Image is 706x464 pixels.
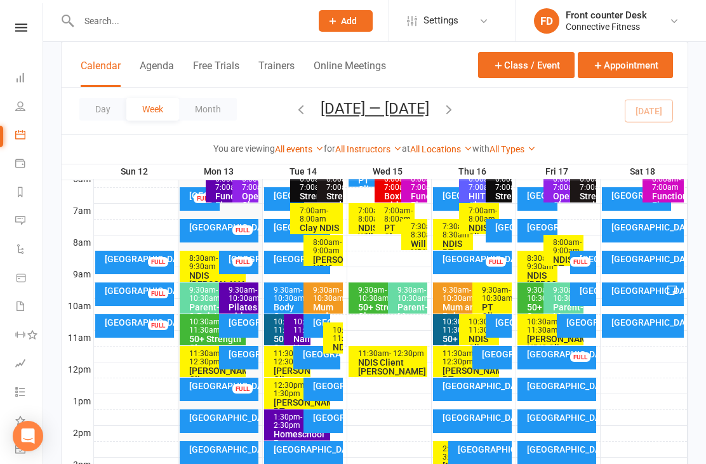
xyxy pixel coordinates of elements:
[258,60,295,87] button: Trainers
[611,191,669,200] div: [GEOGRAPHIC_DATA]
[469,317,502,335] span: - 11:30am
[15,150,44,179] a: Payments
[273,398,328,416] div: [PERSON_NAME] PT
[579,286,594,295] div: [GEOGRAPHIC_DATA]
[215,175,244,192] span: - 7:00am
[384,206,413,223] span: - 8:00am
[442,223,470,239] div: 7:30am
[383,175,412,192] div: 6:00am
[495,175,510,192] div: 6:00am
[468,335,496,361] div: NDIS Client [PERSON_NAME]
[312,303,340,329] div: Mum and Bubs
[273,303,328,329] div: Body Connect Pilates class
[442,350,497,366] div: 11:30am
[442,381,510,390] div: [GEOGRAPHIC_DATA]
[312,413,340,422] div: [GEOGRAPHIC_DATA]
[357,303,413,321] div: 50+ Strength Class
[410,223,425,239] div: 7:30am
[443,444,471,461] span: - 3:30pm
[228,286,256,303] div: 9:30am
[273,445,341,454] div: [GEOGRAPHIC_DATA]
[273,223,328,232] div: [GEOGRAPHIC_DATA]
[442,366,497,384] div: [PERSON_NAME] PT
[326,175,341,192] div: 6:00am
[384,175,413,192] span: - 7:00am
[526,303,555,329] div: 50+ Strength Class
[189,254,218,271] span: - 9:30am
[241,192,256,209] div: Open Class
[312,255,340,273] div: [PERSON_NAME] NDIS
[357,350,425,358] div: 11:30am
[527,317,560,335] span: - 11:30am
[486,257,506,267] div: FULL
[579,192,594,218] div: Strength and Conditioning
[468,207,496,223] div: 7:00am
[215,175,243,192] div: 6:00am
[148,321,168,330] div: FULL
[178,164,262,180] th: Mon 13
[652,175,681,192] span: - 7:00am
[495,175,524,192] span: - 7:00am
[274,413,302,430] span: - 2:30pm
[321,100,429,117] button: [DATE] — [DATE]
[410,144,472,154] a: All Locations
[104,318,172,327] div: [GEOGRAPHIC_DATA]
[389,349,424,358] span: - 12:30pm
[189,223,256,232] div: [GEOGRAPHIC_DATA]
[442,318,470,335] div: 10:30am
[228,318,256,327] div: [GEOGRAPHIC_DATA]
[443,349,476,366] span: - 12:30pm
[81,60,121,87] button: Calendar
[534,8,559,34] div: FD
[242,175,270,192] span: - 7:00am
[241,175,256,192] div: 6:00am
[62,362,93,378] th: 12pm
[468,318,496,335] div: 10:30am
[611,255,682,263] div: [GEOGRAPHIC_DATA]
[189,286,220,303] span: - 10:30am
[79,98,126,121] button: Day
[478,52,575,78] button: Class / Event
[335,144,402,154] a: All Instructors
[468,223,496,250] div: NDIS Client [PERSON_NAME]/[PERSON_NAME]/Cypress
[397,286,425,303] div: 9:30am
[570,257,590,267] div: FULL
[324,143,335,154] strong: for
[273,430,328,447] div: Homeschool Program
[410,192,425,209] div: Functional Fitness
[179,98,237,121] button: Month
[566,21,647,32] div: Connective Fitness
[570,352,590,362] div: FULL
[552,303,581,347] div: Parent- Mum & Bub/ Open class
[431,164,516,180] th: Thu 16
[410,175,425,192] div: 6:00am
[611,223,682,232] div: [GEOGRAPHIC_DATA]
[189,303,244,329] div: Parent- Mum & Bub/ Open class
[442,239,470,266] div: NDIS PT Jasper
[274,381,307,398] span: - 1:30pm
[189,413,256,422] div: [GEOGRAPHIC_DATA]
[442,335,470,352] div: 50+ Strength
[383,223,412,250] div: PT Clay - NDIS
[651,192,681,209] div: Functional Fitness
[15,65,44,93] a: Dashboard
[273,191,302,200] div: [GEOGRAPHIC_DATA]
[481,303,509,338] div: PT Client Kaylla P
[312,381,340,390] div: [GEOGRAPHIC_DATA]
[552,175,581,192] div: 6:00am
[357,223,386,250] div: NDIS Will W PT
[411,175,439,192] span: - 7:00am
[341,16,357,26] span: Add
[15,93,44,122] a: People
[275,144,324,154] a: All events
[578,52,673,78] button: Appointment
[273,318,288,335] div: 10:30am
[553,238,582,255] span: - 9:00am
[189,286,244,303] div: 9:30am
[15,350,44,379] a: Assessments
[526,271,555,289] div: NDIS [PERSON_NAME]
[442,303,497,321] div: Mum and Bubs
[495,223,510,232] div: [GEOGRAPHIC_DATA]
[273,413,328,430] div: 1:30pm
[189,445,256,454] div: [GEOGRAPHIC_DATA]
